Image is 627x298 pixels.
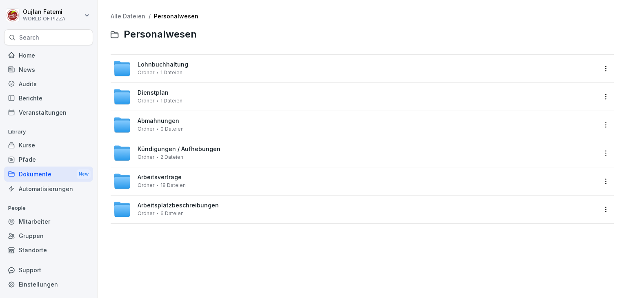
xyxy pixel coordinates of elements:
span: Ordner [138,98,154,104]
div: New [77,169,91,179]
a: AbmahnungenOrdner0 Dateien [113,116,597,134]
a: ArbeitsverträgeOrdner18 Dateien [113,172,597,190]
span: Personalwesen [124,29,197,40]
p: Search [19,33,39,42]
a: ArbeitsplatzbeschreibungenOrdner6 Dateien [113,200,597,218]
a: Veranstaltungen [4,105,93,120]
span: Ordner [138,182,154,188]
span: 6 Dateien [160,211,184,216]
a: DokumenteNew [4,167,93,182]
a: Kurse [4,138,93,152]
a: Audits [4,77,93,91]
span: Lohnbuchhaltung [138,61,188,68]
div: Support [4,263,93,277]
span: Arbeitsverträge [138,174,182,181]
a: Gruppen [4,229,93,243]
span: 1 Dateien [160,70,182,76]
a: Einstellungen [4,277,93,291]
a: Personalwesen [154,13,198,20]
a: DienstplanOrdner1 Dateien [113,88,597,106]
span: Ordner [138,126,154,132]
div: Dokumente [4,167,93,182]
p: WORLD OF PIZZA [23,16,65,22]
span: / [149,13,151,20]
p: People [4,202,93,215]
span: 1 Dateien [160,98,182,104]
span: 18 Dateien [160,182,186,188]
span: Kündigungen / Aufhebungen [138,146,220,153]
a: Pfade [4,152,93,167]
span: Abmahnungen [138,118,179,125]
a: LohnbuchhaltungOrdner1 Dateien [113,60,597,78]
a: Kündigungen / AufhebungenOrdner2 Dateien [113,144,597,162]
a: News [4,62,93,77]
p: Library [4,125,93,138]
span: Arbeitsplatzbeschreibungen [138,202,219,209]
p: Oujlan Fatemi [23,9,65,16]
a: Alle Dateien [111,13,145,20]
a: Home [4,48,93,62]
span: Ordner [138,211,154,216]
a: Standorte [4,243,93,257]
a: Berichte [4,91,93,105]
span: Ordner [138,154,154,160]
span: Ordner [138,70,154,76]
a: Automatisierungen [4,182,93,196]
a: Mitarbeiter [4,214,93,229]
span: 0 Dateien [160,126,184,132]
span: 2 Dateien [160,154,183,160]
span: Dienstplan [138,89,169,96]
